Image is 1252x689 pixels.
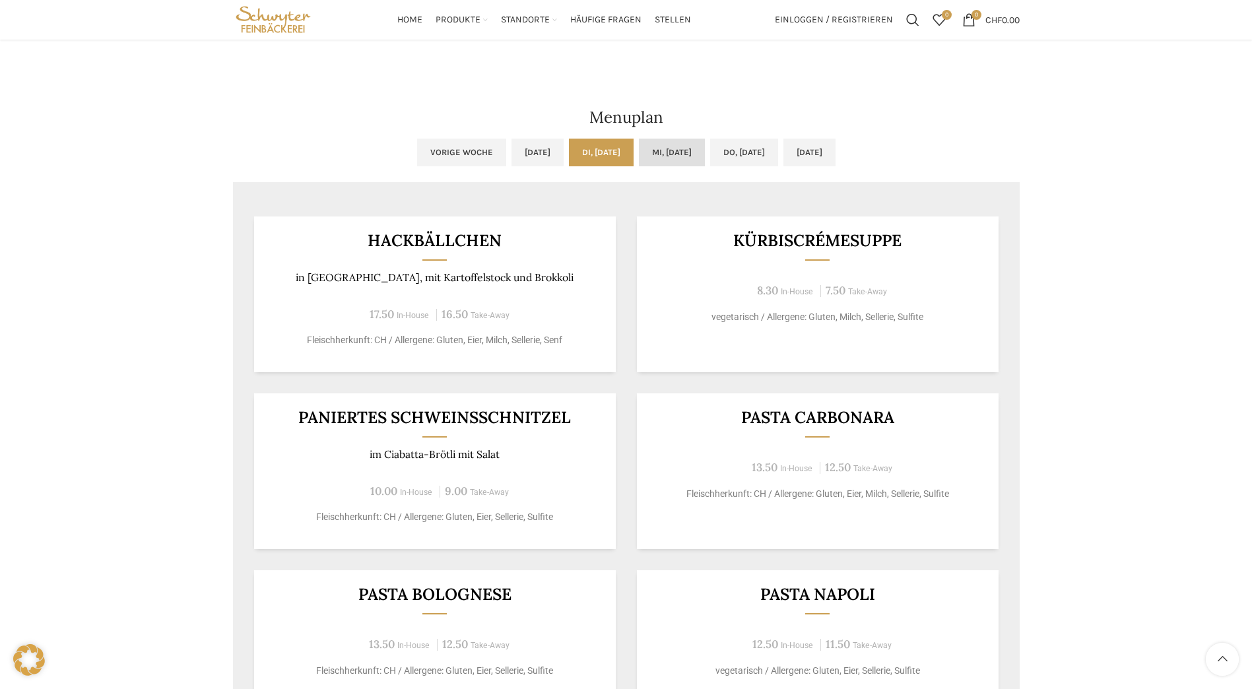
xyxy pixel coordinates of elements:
h3: Hackbällchen [270,232,599,249]
h3: Pasta Carbonara [653,409,982,426]
a: Mi, [DATE] [639,139,705,166]
span: Take-Away [853,641,892,650]
span: 17.50 [370,307,394,321]
p: in [GEOGRAPHIC_DATA], mit Kartoffelstock und Brokkoli [270,271,599,284]
span: Take-Away [848,287,887,296]
a: Suchen [900,7,926,33]
span: Take-Away [470,488,509,497]
p: Fleischherkunft: CH / Allergene: Gluten, Eier, Sellerie, Sulfite [270,510,599,524]
a: Home [397,7,422,33]
span: 0 [942,10,952,20]
a: Site logo [233,13,314,24]
span: 11.50 [826,637,850,651]
a: Stellen [655,7,691,33]
span: Take-Away [471,641,510,650]
span: 0 [972,10,981,20]
a: Vorige Woche [417,139,506,166]
div: Meine Wunschliste [926,7,952,33]
span: In-House [397,311,429,320]
span: 13.50 [752,460,777,475]
span: 12.50 [752,637,778,651]
h3: Kürbiscrémesuppe [653,232,982,249]
h3: Pasta Bolognese [270,586,599,603]
span: In-House [780,464,812,473]
p: Fleischherkunft: CH / Allergene: Gluten, Eier, Milch, Sellerie, Sulfite [653,487,982,501]
span: In-House [400,488,432,497]
p: Fleischherkunft: CH / Allergene: Gluten, Eier, Sellerie, Sulfite [270,664,599,678]
span: 16.50 [442,307,468,321]
a: Produkte [436,7,488,33]
span: Standorte [501,14,550,26]
a: Di, [DATE] [569,139,634,166]
a: [DATE] [783,139,836,166]
p: im Ciabatta-Brötli mit Salat [270,448,599,461]
span: Stellen [655,14,691,26]
span: Produkte [436,14,480,26]
span: 8.30 [757,283,778,298]
span: In-House [781,287,813,296]
a: 0 CHF0.00 [956,7,1026,33]
a: [DATE] [511,139,564,166]
span: 12.50 [825,460,851,475]
div: Main navigation [320,7,768,33]
span: Häufige Fragen [570,14,642,26]
span: CHF [985,14,1002,25]
p: Fleischherkunft: CH / Allergene: Gluten, Eier, Milch, Sellerie, Senf [270,333,599,347]
span: 12.50 [442,637,468,651]
a: Scroll to top button [1206,643,1239,676]
span: 13.50 [369,637,395,651]
p: vegetarisch / Allergene: Gluten, Milch, Sellerie, Sulfite [653,310,982,324]
span: Take-Away [853,464,892,473]
span: 10.00 [370,484,397,498]
bdi: 0.00 [985,14,1020,25]
span: 7.50 [826,283,845,298]
span: In-House [397,641,430,650]
span: In-House [781,641,813,650]
a: Häufige Fragen [570,7,642,33]
h3: Pasta Napoli [653,586,982,603]
h3: Paniertes Schweinsschnitzel [270,409,599,426]
a: Standorte [501,7,557,33]
span: Home [397,14,422,26]
span: Take-Away [471,311,510,320]
p: vegetarisch / Allergene: Gluten, Eier, Sellerie, Sulfite [653,664,982,678]
h2: Menuplan [233,110,1020,125]
span: 9.00 [445,484,467,498]
span: Einloggen / Registrieren [775,15,893,24]
a: 0 [926,7,952,33]
a: Do, [DATE] [710,139,778,166]
a: Einloggen / Registrieren [768,7,900,33]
